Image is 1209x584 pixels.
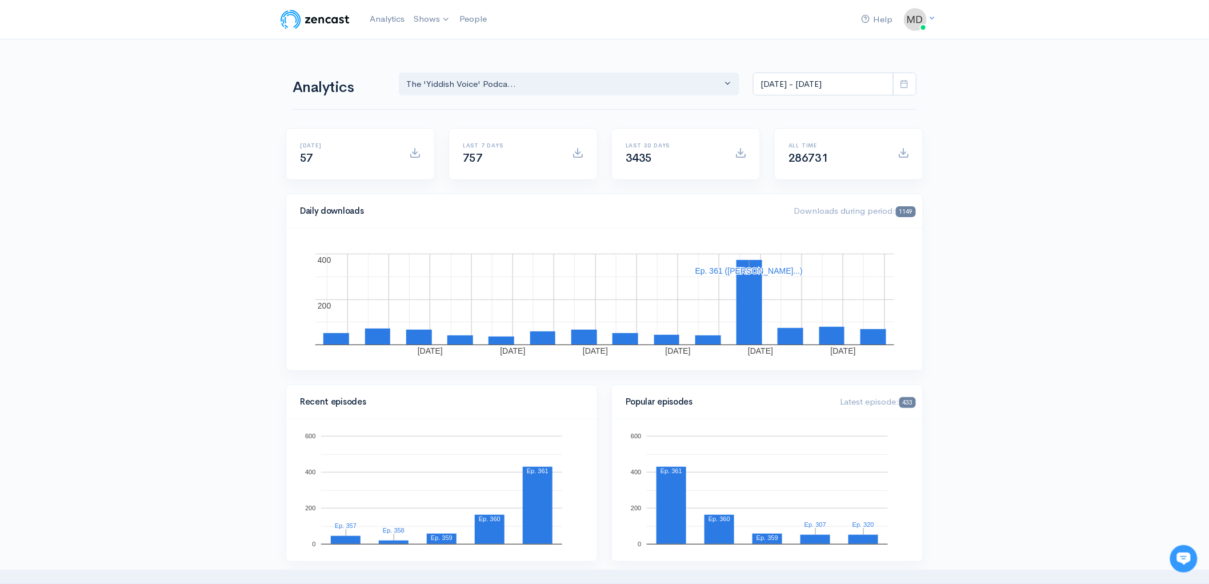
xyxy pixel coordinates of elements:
span: 286731 [788,151,828,165]
h1: Hi 👋 [17,55,211,74]
text: 0 [312,541,315,547]
a: Help [856,7,897,32]
button: New conversation [18,151,211,174]
h2: Just let us know if you need anything and we'll be happy to help! 🙂 [17,76,211,131]
span: 1149 [896,206,916,217]
h4: Popular episodes [626,397,827,407]
div: The 'Yiddish Voice' Podca... [406,78,722,91]
text: 600 [305,433,315,439]
img: ... [904,8,927,31]
span: Latest episode: [840,396,916,407]
input: analytics date range selector [753,73,894,96]
text: [DATE] [500,346,525,355]
span: 433 [899,397,916,408]
text: Ep. 357 [335,522,357,529]
text: [DATE] [831,346,856,355]
span: 3435 [626,151,652,165]
h1: Analytics [293,79,385,96]
text: Ep. 307 [804,521,826,528]
svg: A chart. [626,433,909,547]
text: 200 [631,505,641,511]
text: 400 [305,469,315,475]
text: 400 [631,469,641,475]
text: [DATE] [666,346,691,355]
svg: A chart. [300,433,583,547]
h6: Last 7 days [463,142,558,149]
text: Ep. 361 ([PERSON_NAME]...) [695,266,803,275]
input: Search articles [33,215,204,238]
span: New conversation [74,158,137,167]
text: 600 [631,433,641,439]
text: Ep. 359 [431,534,453,541]
h4: Recent episodes [300,397,577,407]
span: 57 [300,151,313,165]
text: Ep. 361 [527,467,549,474]
span: 757 [463,151,483,165]
h6: [DATE] [300,142,395,149]
button: The 'Yiddish Voice' Podca... [399,73,739,96]
svg: A chart. [300,242,909,357]
a: People [455,7,491,31]
h4: Daily downloads [300,206,780,216]
text: Ep. 360 [479,515,501,522]
text: 0 [638,541,641,547]
text: 200 [318,301,331,310]
img: ZenCast Logo [279,8,351,31]
p: Find an answer quickly [15,196,213,210]
a: Shows [409,7,455,32]
text: 400 [318,255,331,265]
text: 200 [305,505,315,511]
h6: All time [788,142,884,149]
span: Downloads during period: [794,205,916,216]
text: Ep. 359 [756,534,778,541]
text: [DATE] [748,346,773,355]
text: Ep. 358 [383,527,405,534]
h6: Last 30 days [626,142,721,149]
iframe: gist-messenger-bubble-iframe [1170,545,1198,573]
text: Ep. 361 [660,467,682,474]
a: Analytics [365,7,409,31]
text: Ep. 360 [708,515,730,522]
text: [DATE] [418,346,443,355]
text: [DATE] [583,346,608,355]
text: Ep. 320 [852,521,874,528]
